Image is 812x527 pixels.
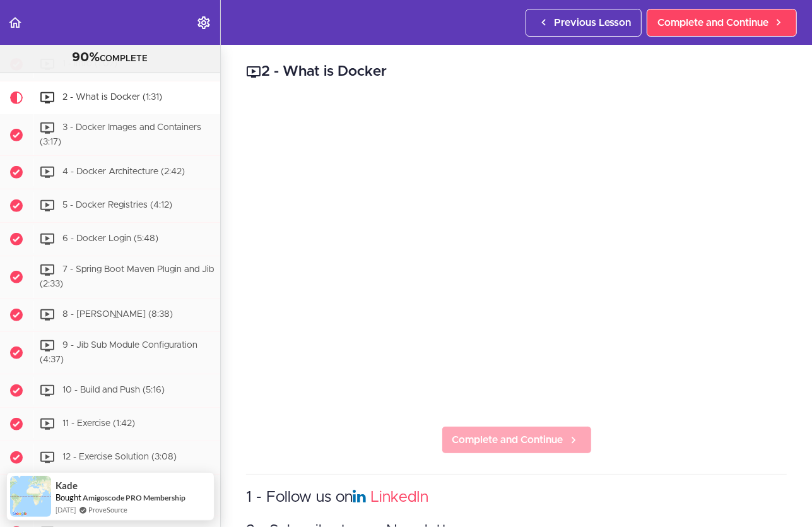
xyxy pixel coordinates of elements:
span: 90% [73,51,100,64]
span: Complete and Continue [452,432,563,447]
div: COMPLETE [16,50,204,66]
span: 12 - Exercise Solution (3:08) [62,453,177,461]
a: Previous Lesson [526,9,642,37]
span: 2 - What is Docker (1:31) [62,93,162,102]
svg: Back to course curriculum [8,15,23,30]
span: 3 - Docker Images and Containers (3:17) [40,123,201,146]
a: ProveSource [88,504,127,515]
iframe: Video Player [246,102,787,406]
span: 8 - [PERSON_NAME] (8:38) [62,310,173,319]
a: Amigoscode PRO Membership [83,493,185,502]
h3: 1 - Follow us on [246,487,787,508]
span: 10 - Build and Push (5:16) [62,386,165,394]
span: 5 - Docker Registries (4:12) [62,201,172,210]
span: Previous Lesson [554,15,631,30]
span: Kade [56,480,78,491]
span: 6 - Docker Login (5:48) [62,235,158,244]
a: Complete and Continue [442,426,592,454]
a: Complete and Continue [647,9,797,37]
a: LinkedIn [370,490,428,505]
span: Bought [56,492,81,502]
svg: Settings Menu [196,15,211,30]
span: 9 - Jib Sub Module Configuration (4:37) [40,341,197,364]
span: 7 - Spring Boot Maven Plugin and Jib (2:33) [40,266,214,289]
span: 11 - Exercise (1:42) [62,419,135,428]
span: 4 - Docker Architecture (2:42) [62,168,185,177]
img: provesource social proof notification image [10,476,51,517]
h2: 2 - What is Docker [246,61,787,83]
span: [DATE] [56,504,76,515]
span: Complete and Continue [657,15,768,30]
